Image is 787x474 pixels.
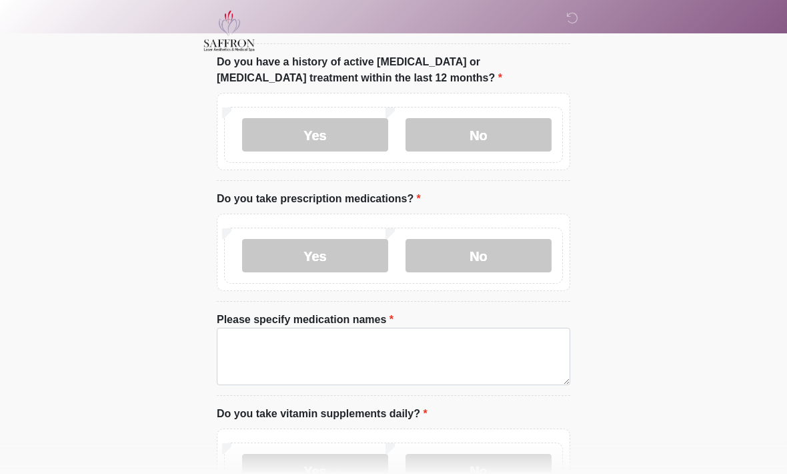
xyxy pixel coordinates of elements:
label: Please specify medication names [217,312,393,328]
label: Do you take vitamin supplements daily? [217,406,428,422]
img: Saffron Laser Aesthetics and Medical Spa Logo [203,10,255,51]
label: Do you have a history of active [MEDICAL_DATA] or [MEDICAL_DATA] treatment within the last 12 mon... [217,54,570,86]
label: Yes [242,239,388,272]
label: Do you take prescription medications? [217,191,421,207]
label: No [406,118,552,152]
label: No [406,239,552,272]
label: Yes [242,118,388,152]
